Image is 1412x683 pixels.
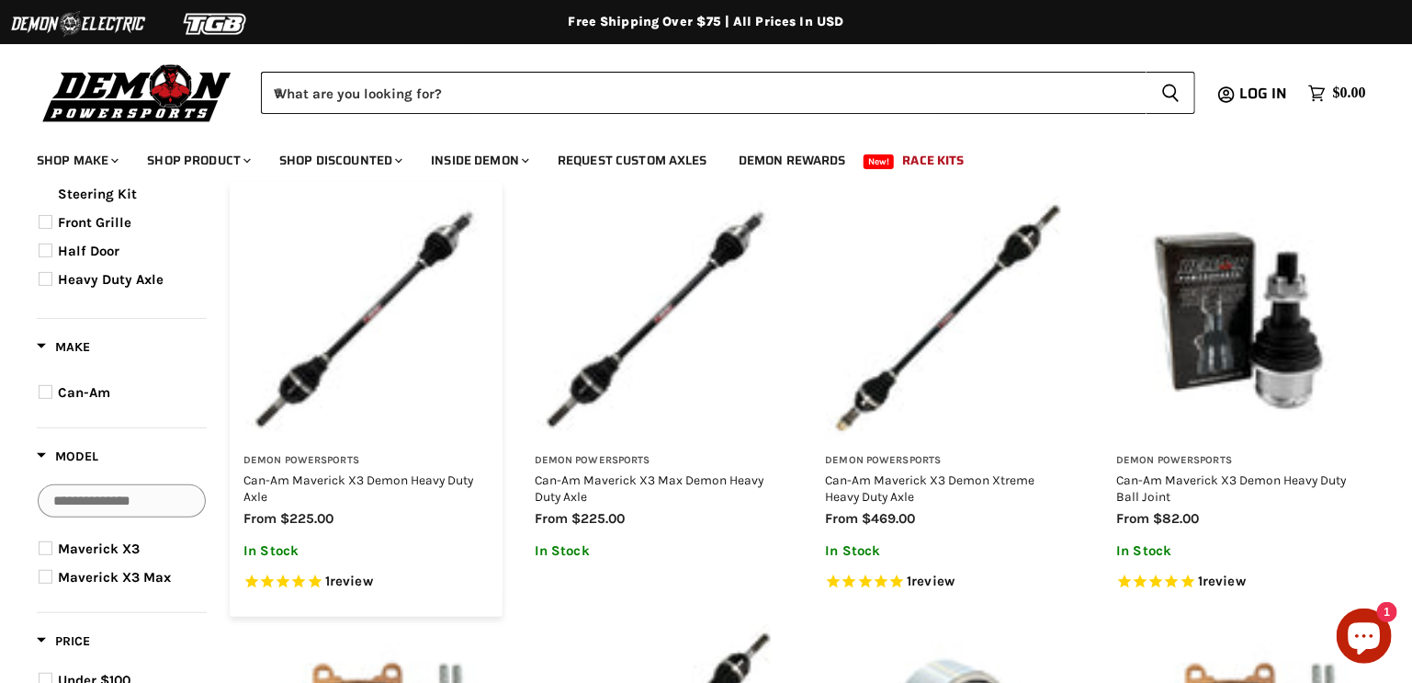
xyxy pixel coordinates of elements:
span: $0.00 [1333,85,1366,102]
span: review [1203,573,1246,589]
span: $82.00 [1153,510,1199,527]
input: Search Options [38,484,206,518]
h3: Demon Powersports [535,454,780,468]
h3: Demon Powersports [826,454,1071,468]
img: Can-Am Maverick X3 Demon Heavy Duty Axle [243,196,489,441]
a: Request Custom Axles [544,142,721,179]
span: Make [37,339,90,355]
ul: Main menu [23,134,1361,179]
img: Demon Electric Logo 2 [9,6,147,41]
span: 1 reviews [907,573,955,589]
span: from [243,510,277,527]
a: $0.00 [1299,80,1375,107]
p: In Stock [535,543,780,559]
span: Can-Am [58,384,110,401]
button: Filter by Make [37,338,90,361]
a: Can-Am Maverick X3 Max Demon Heavy Duty Axle [535,472,763,504]
span: review [911,573,955,589]
span: Rated 5.0 out of 5 stars 1 reviews [1116,573,1361,592]
span: 1 reviews [325,573,373,589]
span: Heavy Duty Axle [58,271,164,288]
span: Maverick X3 Max [58,569,171,586]
span: from [1116,510,1149,527]
p: In Stock [243,543,489,559]
button: Search [1147,72,1195,114]
img: Can-Am Maverick X3 Demon Heavy Duty Ball Joint [1116,196,1361,441]
span: Front Grille [58,214,131,231]
span: $469.00 [863,510,916,527]
p: In Stock [1116,543,1361,559]
span: Half Door [58,243,119,259]
span: review [330,573,373,589]
form: Product [261,72,1195,114]
img: Can-Am Maverick X3 Demon Xtreme Heavy Duty Axle [826,196,1071,441]
span: Rated 5.0 out of 5 stars 1 reviews [826,573,1071,592]
span: Rated 5.0 out of 5 stars 1 reviews [243,573,489,592]
a: Can-Am Maverick X3 Demon Heavy Duty Ball Joint [1116,472,1346,504]
button: Filter by Model [37,448,98,471]
h3: Demon Powersports [1116,454,1361,468]
span: from [535,510,568,527]
input: When autocomplete results are available use up and down arrows to review and enter to select [261,72,1147,114]
h3: Demon Powersports [243,454,489,468]
span: Log in [1239,82,1288,105]
img: TGB Logo 2 [147,6,285,41]
a: Can-Am Maverick X3 Demon Heavy Duty Axle [243,472,473,504]
span: Model [37,449,98,464]
span: Price [37,633,90,649]
a: Can-Am Maverick X3 Demon Xtreme Heavy Duty Axle [826,472,1035,504]
span: from [826,510,859,527]
a: Race Kits [889,142,978,179]
button: Filter by Price [37,632,90,655]
p: In Stock [826,543,1071,559]
a: Shop Product [133,142,262,179]
img: Can-Am Maverick X3 Max Demon Heavy Duty Axle [535,196,780,441]
img: Demon Powersports [37,60,238,125]
span: $225.00 [280,510,333,527]
a: Inside Demon [417,142,540,179]
span: 1 reviews [1198,573,1246,589]
a: Shop Discounted [265,142,413,179]
span: Maverick X3 [58,541,140,557]
a: Shop Make [23,142,130,179]
a: Log in [1231,85,1299,102]
span: $225.00 [571,510,625,527]
a: Demon Rewards [725,142,860,179]
span: New! [864,154,895,169]
inbox-online-store-chat: Shopify online store chat [1331,609,1397,668]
